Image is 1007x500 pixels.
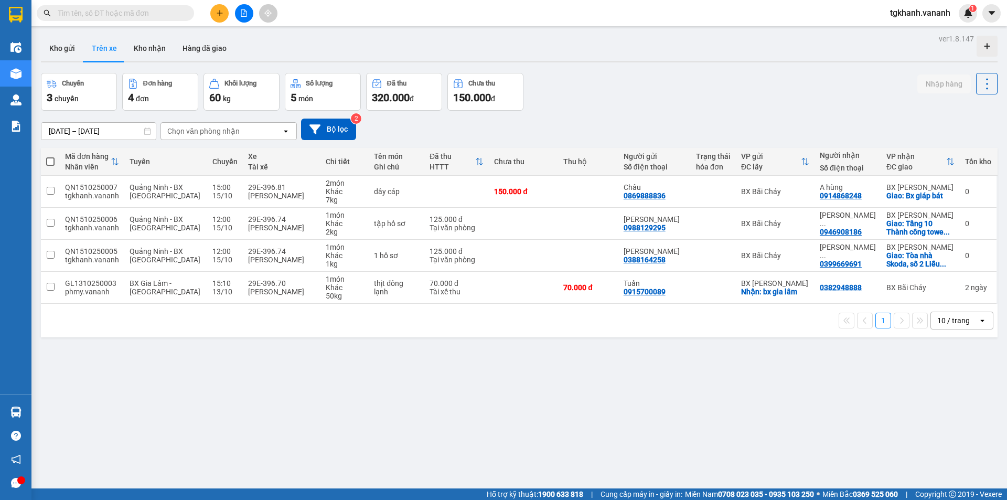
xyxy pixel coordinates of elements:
[174,36,235,61] button: Hàng đã giao
[374,219,419,228] div: tập hồ sơ
[718,490,814,498] strong: 0708 023 035 - 0935 103 250
[9,7,23,23] img: logo-vxr
[259,4,277,23] button: aim
[624,152,685,161] div: Người gửi
[212,247,238,256] div: 12:00
[886,283,955,292] div: BX Bãi Cháy
[10,94,22,105] img: warehouse-icon
[240,9,248,17] span: file-add
[965,219,991,228] div: 0
[538,490,583,498] strong: 1900 633 818
[11,454,21,464] span: notification
[430,247,484,256] div: 125.000 đ
[130,183,200,200] span: Quảng Ninh - BX [GEOGRAPHIC_DATA]
[44,9,51,17] span: search
[886,251,955,268] div: Giao: Tòa nhà Skoda, số 2 Liễu Giai, Ngọc Hà, Hà Nội
[875,313,891,328] button: 1
[60,148,124,176] th: Toggle SortBy
[130,157,202,166] div: Tuyến
[624,279,685,288] div: Tuấn
[430,152,475,161] div: Đã thu
[971,5,974,12] span: 1
[122,73,198,111] button: Đơn hàng4đơn
[741,219,809,228] div: BX Bãi Cháy
[374,163,419,171] div: Ghi chú
[624,247,685,256] div: Vũ Minh Hiếu
[212,288,238,296] div: 13/10
[291,91,296,104] span: 5
[136,94,149,103] span: đơn
[886,163,946,171] div: ĐC giao
[853,490,898,498] strong: 0369 525 060
[987,8,997,18] span: caret-down
[65,279,119,288] div: GL1310250003
[125,36,174,61] button: Kho nhận
[591,488,593,500] span: |
[430,215,484,224] div: 125.000 đ
[601,488,682,500] span: Cung cấp máy in - giấy in:
[822,488,898,500] span: Miền Bắc
[624,192,666,200] div: 0869888836
[10,407,22,418] img: warehouse-icon
[212,279,238,288] div: 15:10
[685,488,814,500] span: Miền Nam
[430,288,484,296] div: Tài xế thu
[487,488,583,500] span: Hỗ trợ kỹ thuật:
[11,478,21,488] span: message
[212,215,238,224] div: 12:00
[453,91,491,104] span: 150.000
[741,288,809,296] div: Nhận: bx gia lâm
[326,292,363,300] div: 50 kg
[167,126,240,136] div: Chọn văn phòng nhận
[430,256,484,264] div: Tại văn phòng
[65,288,119,296] div: phmy.vananh
[65,247,119,256] div: QN1510250005
[212,256,238,264] div: 15/10
[366,73,442,111] button: Đã thu320.000đ
[430,224,484,232] div: Tại văn phòng
[741,163,801,171] div: ĐC lấy
[28,78,95,86] span: a Quang
[65,256,119,264] div: tgkhanh.vananh
[65,152,111,161] div: Mã đơn hàng
[820,164,876,172] div: Số điện thoại
[965,157,991,166] div: Tồn kho
[298,94,313,103] span: món
[387,80,406,87] div: Đã thu
[978,316,987,325] svg: open
[58,7,181,19] input: Tìm tên, số ĐT hoặc mã đơn
[130,279,200,296] span: BX Gia Lâm - [GEOGRAPHIC_DATA]
[223,94,231,103] span: kg
[468,80,495,87] div: Chưa thu
[886,219,955,236] div: Giao: Tầng 10 Thành công tower, dịch vọng hậu, cầu giấy
[203,73,280,111] button: Khối lượng60kg
[326,219,363,228] div: Khác
[326,211,363,219] div: 1 món
[741,187,809,196] div: BX Bãi Cháy
[624,215,685,224] div: Lý công thành
[374,187,419,196] div: dây cáp
[224,80,256,87] div: Khối lượng
[944,228,950,236] span: ...
[10,121,22,132] img: solution-icon
[969,5,977,12] sup: 1
[10,68,22,79] img: warehouse-icon
[209,91,221,104] span: 60
[65,215,119,224] div: QN1510250006
[741,152,801,161] div: VP gửi
[248,215,315,224] div: 29E-396.74
[886,211,955,219] div: BX [PERSON_NAME]
[886,183,955,192] div: BX [PERSON_NAME]
[143,80,172,87] div: Đơn hàng
[326,187,363,196] div: Khác
[212,157,238,166] div: Chuyến
[965,187,991,196] div: 0
[741,279,809,288] div: BX [PERSON_NAME]
[41,36,83,61] button: Kho gửi
[372,91,410,104] span: 320.000
[820,151,876,159] div: Người nhận
[130,215,200,232] span: Quảng Ninh - BX [GEOGRAPHIC_DATA]
[906,488,907,500] span: |
[212,192,238,200] div: 15/10
[624,183,685,192] div: Châu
